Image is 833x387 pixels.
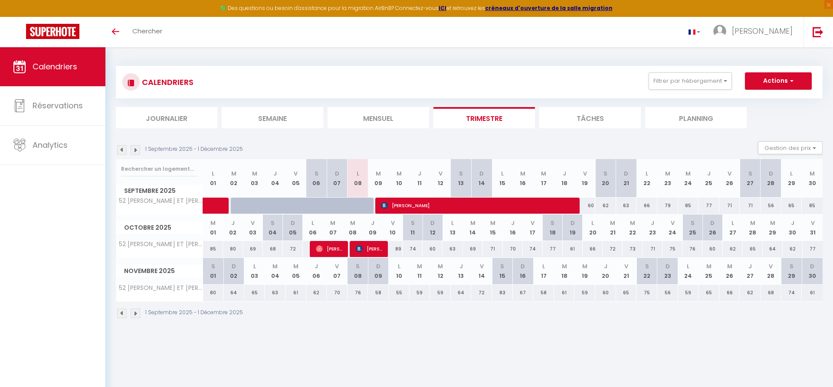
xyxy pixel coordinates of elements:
[513,159,534,198] th: 16
[348,258,368,284] th: 08
[212,169,214,178] abbr: L
[389,258,410,284] th: 10
[513,285,534,301] div: 67
[490,219,495,227] abbr: M
[492,159,513,198] th: 15
[740,198,761,214] div: 71
[243,215,263,241] th: 03
[118,241,204,247] span: 52 [PERSON_NAME] ET [PERSON_NAME] ·
[244,159,265,198] th: 03
[451,258,472,284] th: 13
[562,262,567,270] abbr: M
[582,262,587,270] abbr: M
[479,169,484,178] abbr: D
[433,107,535,128] li: Trimestre
[713,25,726,38] img: ...
[636,159,657,198] th: 22
[118,198,204,204] span: 52 [PERSON_NAME] ET [PERSON_NAME] ·
[763,215,783,241] th: 29
[802,258,823,284] th: 30
[451,219,454,227] abbr: L
[685,169,691,178] abbr: M
[285,159,306,198] th: 05
[571,219,575,227] abbr: D
[203,215,223,241] th: 01
[523,241,543,257] div: 74
[574,258,595,284] th: 19
[368,159,389,198] th: 09
[439,169,443,178] abbr: V
[623,241,643,257] div: 73
[265,258,285,284] th: 04
[411,219,415,227] abbr: S
[330,219,335,227] abbr: M
[630,219,635,227] abbr: M
[203,241,223,257] div: 85
[616,159,637,198] th: 21
[678,198,699,214] div: 85
[438,262,443,270] abbr: M
[604,262,607,270] abbr: J
[203,258,224,284] th: 01
[383,241,403,257] div: 89
[272,262,278,270] abbr: M
[410,285,430,301] div: 59
[646,169,648,178] abbr: L
[813,26,823,37] img: logout
[443,215,462,241] th: 13
[710,219,715,227] abbr: D
[243,241,263,257] div: 69
[719,198,740,214] div: 71
[316,241,344,257] span: [PERSON_NAME]
[315,262,318,270] abbr: J
[480,262,484,270] abbr: V
[706,262,712,270] abbr: M
[595,159,616,198] th: 20
[541,169,546,178] abbr: M
[33,61,77,72] span: Calendriers
[520,169,525,178] abbr: M
[624,169,628,178] abbr: D
[503,215,523,241] th: 16
[368,285,389,301] div: 58
[132,26,162,36] span: Chercher
[543,241,563,257] div: 77
[542,262,545,270] abbr: L
[595,198,616,214] div: 62
[418,169,421,178] abbr: J
[328,107,429,128] li: Mensuel
[439,4,446,12] a: ICI
[410,159,430,198] th: 11
[343,215,363,241] th: 08
[403,241,423,257] div: 74
[803,215,823,241] th: 31
[459,262,463,270] abbr: J
[210,219,216,227] abbr: M
[781,159,802,198] th: 29
[523,215,543,241] th: 17
[403,215,423,241] th: 11
[371,219,374,227] abbr: J
[391,219,395,227] abbr: V
[662,241,682,257] div: 75
[222,107,323,128] li: Semaine
[410,258,430,284] th: 11
[554,159,575,198] th: 18
[624,262,628,270] abbr: V
[563,215,583,241] th: 19
[643,241,662,257] div: 71
[554,285,575,301] div: 61
[356,262,360,270] abbr: S
[501,169,504,178] abbr: L
[327,285,348,301] div: 70
[381,197,575,214] span: [PERSON_NAME]
[430,285,451,301] div: 59
[451,159,472,198] th: 13
[699,285,719,301] div: 65
[728,169,731,178] abbr: V
[203,285,224,301] div: 80
[397,169,402,178] abbr: M
[389,285,410,301] div: 55
[533,285,554,301] div: 58
[417,262,422,270] abbr: M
